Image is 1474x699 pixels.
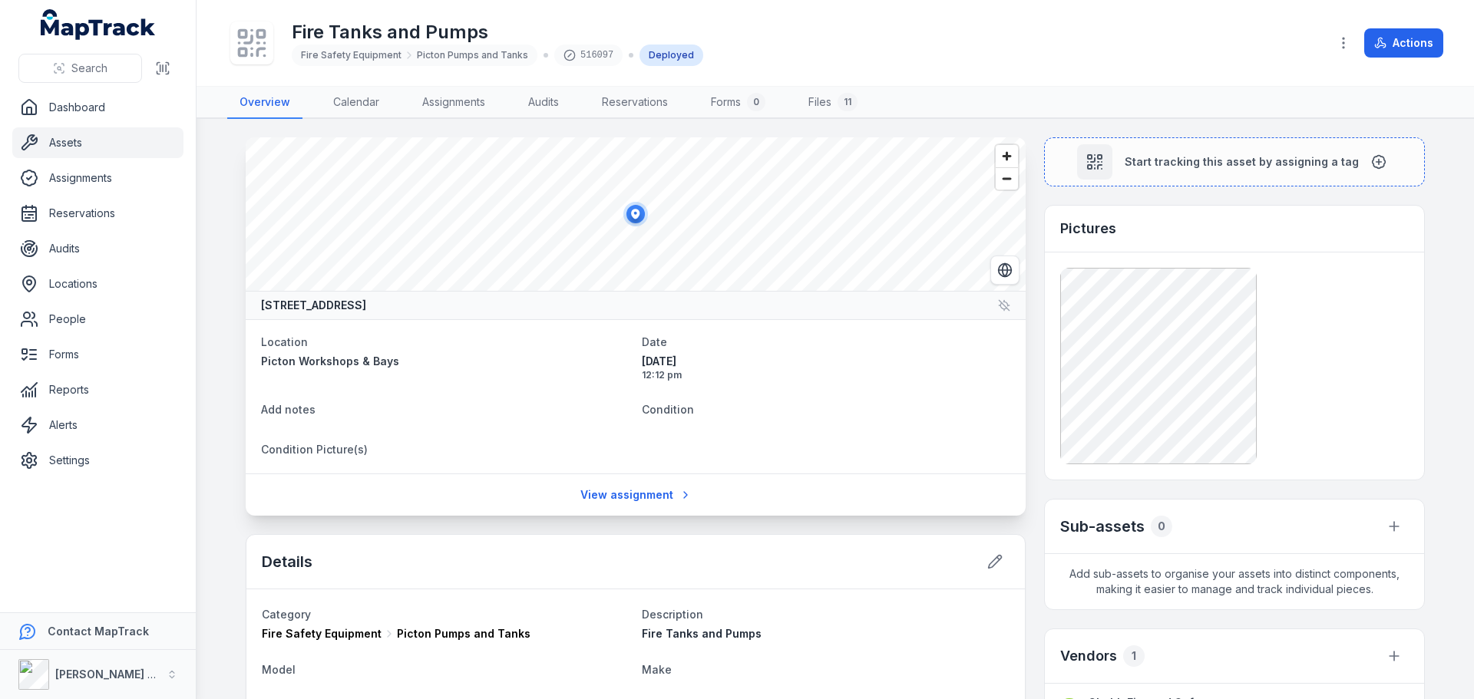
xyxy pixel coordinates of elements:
[55,668,180,681] strong: [PERSON_NAME] & Son
[246,137,1026,291] canvas: Map
[642,403,694,416] span: Condition
[642,627,762,640] span: Fire Tanks and Pumps
[1044,137,1425,186] button: Start tracking this asset by assigning a tag
[410,87,497,119] a: Assignments
[262,663,296,676] span: Model
[12,304,183,335] a: People
[642,354,1010,381] time: 20/05/2025, 12:12:02 pm
[417,49,528,61] span: Picton Pumps and Tanks
[642,335,667,348] span: Date
[642,354,1010,369] span: [DATE]
[996,145,1018,167] button: Zoom in
[262,608,311,621] span: Category
[516,87,571,119] a: Audits
[18,54,142,83] button: Search
[261,354,630,369] a: Picton Workshops & Bays
[699,87,778,119] a: Forms0
[12,410,183,440] a: Alerts
[227,87,302,119] a: Overview
[12,163,183,193] a: Assignments
[12,233,183,264] a: Audits
[590,87,680,119] a: Reservations
[554,45,623,66] div: 516097
[1045,554,1424,609] span: Add sub-assets to organise your assets into distinct components, making it easier to manage and t...
[642,663,672,676] span: Make
[12,339,183,370] a: Forms
[41,9,156,40] a: MapTrack
[261,443,368,456] span: Condition Picture(s)
[261,335,308,348] span: Location
[262,626,382,641] span: Fire Safety Equipment
[640,45,703,66] div: Deployed
[12,445,183,476] a: Settings
[642,608,703,621] span: Description
[796,87,870,119] a: Files11
[747,93,765,111] div: 0
[12,92,183,123] a: Dashboard
[12,374,183,405] a: Reports
[1123,645,1145,667] div: 1
[990,256,1020,285] button: Switch to Satellite View
[261,403,316,416] span: Add notes
[1364,28,1443,58] button: Actions
[397,626,530,641] span: Picton Pumps and Tanks
[321,87,392,119] a: Calendar
[71,61,107,76] span: Search
[262,551,312,572] h2: Details
[301,49,402,61] span: Fire Safety Equipment
[261,354,399,368] span: Picton Workshops & Bays
[642,369,1010,381] span: 12:12 pm
[1151,516,1172,537] div: 0
[261,298,366,313] strong: [STREET_ADDRESS]
[48,625,149,638] strong: Contact MapTrack
[1125,154,1359,170] span: Start tracking this asset by assigning a tag
[292,20,703,45] h1: Fire Tanks and Pumps
[12,127,183,158] a: Assets
[1060,218,1116,239] h3: Pictures
[12,198,183,229] a: Reservations
[12,269,183,299] a: Locations
[1060,645,1117,667] h3: Vendors
[1060,516,1145,537] h2: Sub-assets
[570,480,702,509] a: View assignment
[838,93,858,111] div: 11
[996,167,1018,190] button: Zoom out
